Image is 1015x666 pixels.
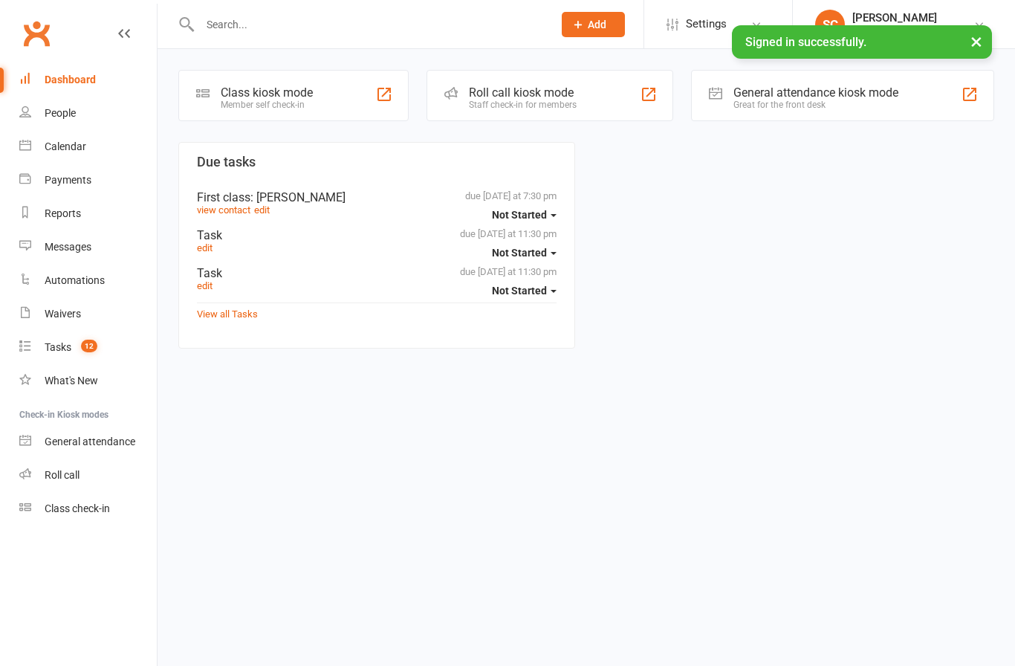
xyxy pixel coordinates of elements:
div: Roll call [45,469,80,481]
div: What's New [45,375,98,387]
button: Not Started [492,239,557,266]
a: Class kiosk mode [19,492,157,526]
div: Tasks [45,341,71,353]
button: × [963,25,990,57]
div: General attendance kiosk mode [733,85,898,100]
a: Messages [19,230,157,264]
span: Not Started [492,209,547,221]
div: First class [197,190,557,204]
a: edit [254,204,270,216]
span: 12 [81,340,97,352]
a: People [19,97,157,130]
button: Not Started [492,277,557,304]
a: Dashboard [19,63,157,97]
div: Class check-in [45,502,110,514]
a: Roll call [19,459,157,492]
a: What's New [19,364,157,398]
a: Payments [19,164,157,197]
div: Calendar [45,140,86,152]
a: View all Tasks [197,308,258,320]
div: Staff check-in for members [469,100,577,110]
div: Payments [45,174,91,186]
span: Signed in successfully. [745,35,866,49]
h3: Due tasks [197,155,557,169]
span: Add [588,19,606,30]
div: Messages [45,241,91,253]
div: Great for the front desk [733,100,898,110]
a: General attendance kiosk mode [19,425,157,459]
div: Reports [45,207,81,219]
span: Not Started [492,285,547,297]
a: Waivers [19,297,157,331]
div: Dashboard [45,74,96,85]
span: Not Started [492,247,547,259]
div: Task [197,266,557,280]
a: Automations [19,264,157,297]
div: Class kiosk mode [221,85,313,100]
a: Clubworx [18,15,55,52]
span: : [PERSON_NAME] [250,190,346,204]
a: edit [197,280,213,291]
div: Gemz Elite Dance Studio [852,25,964,38]
a: Calendar [19,130,157,164]
div: Automations [45,274,105,286]
div: SC [815,10,845,39]
a: edit [197,242,213,253]
div: Roll call kiosk mode [469,85,577,100]
div: Task [197,228,557,242]
a: Reports [19,197,157,230]
button: Add [562,12,625,37]
div: People [45,107,76,119]
div: General attendance [45,436,135,447]
div: Member self check-in [221,100,313,110]
input: Search... [195,14,542,35]
a: view contact [197,204,250,216]
div: Waivers [45,308,81,320]
span: Settings [686,7,727,41]
button: Not Started [492,201,557,228]
a: Tasks 12 [19,331,157,364]
div: [PERSON_NAME] [852,11,964,25]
